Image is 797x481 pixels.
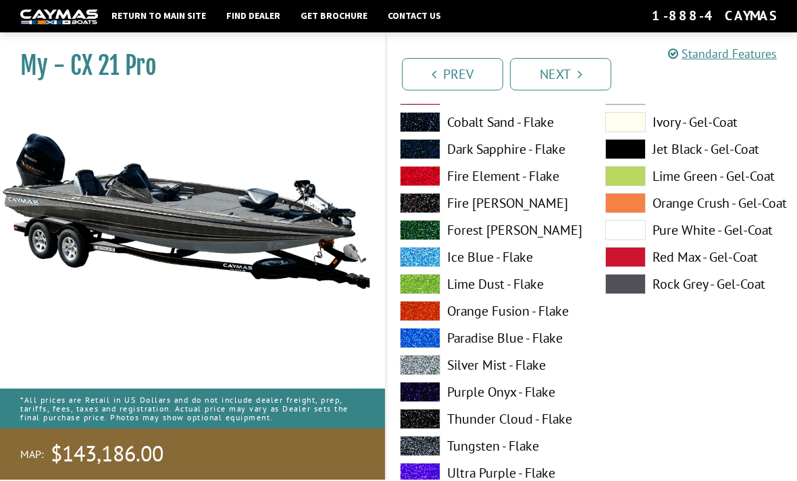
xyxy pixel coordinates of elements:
label: Purple Onyx - Flake [400,383,578,403]
label: Jet Black - Gel-Coat [605,140,783,161]
label: Fire [PERSON_NAME] [400,194,578,215]
label: Paradise Blue - Flake [400,329,578,349]
label: Thunder Cloud - Flake [400,410,578,430]
label: Pure White - Gel-Coat [605,221,783,242]
label: Rock Grey - Gel-Coat [605,275,783,295]
h1: My - CX 21 Pro [20,52,351,82]
label: Red Max - Gel-Coat [605,248,783,268]
label: Ice Blue - Flake [400,248,578,268]
a: Next [510,59,611,92]
label: Cobalt Sand - Flake [400,113,578,134]
p: *All prices are Retail in US Dollars and do not include dealer freight, prep, tariffs, fees, taxe... [20,390,365,430]
a: Return to main site [105,8,213,26]
a: Standard Features [668,47,777,63]
label: Lime Green - Gel-Coat [605,167,783,188]
label: Forest [PERSON_NAME] [400,221,578,242]
span: $143,186.00 [51,441,163,470]
a: Get Brochure [294,8,374,26]
label: Fire Element - Flake [400,167,578,188]
img: white-logo-c9c8dbefe5ff5ceceb0f0178aa75bf4bb51f6bca0971e226c86eb53dfe498488.png [20,11,98,25]
label: Ivory - Gel-Coat [605,113,783,134]
label: Lime Dust - Flake [400,275,578,295]
ul: Pagination [398,57,797,92]
a: Contact Us [381,8,448,26]
span: MAP: [20,449,44,463]
label: Orange Crush - Gel-Coat [605,194,783,215]
label: Silver Mist - Flake [400,356,578,376]
a: Find Dealer [220,8,287,26]
label: Tungsten - Flake [400,437,578,457]
label: Orange Fusion - Flake [400,302,578,322]
label: Dark Sapphire - Flake [400,140,578,161]
a: Prev [402,59,503,92]
div: 1-888-4CAYMAS [652,8,777,26]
